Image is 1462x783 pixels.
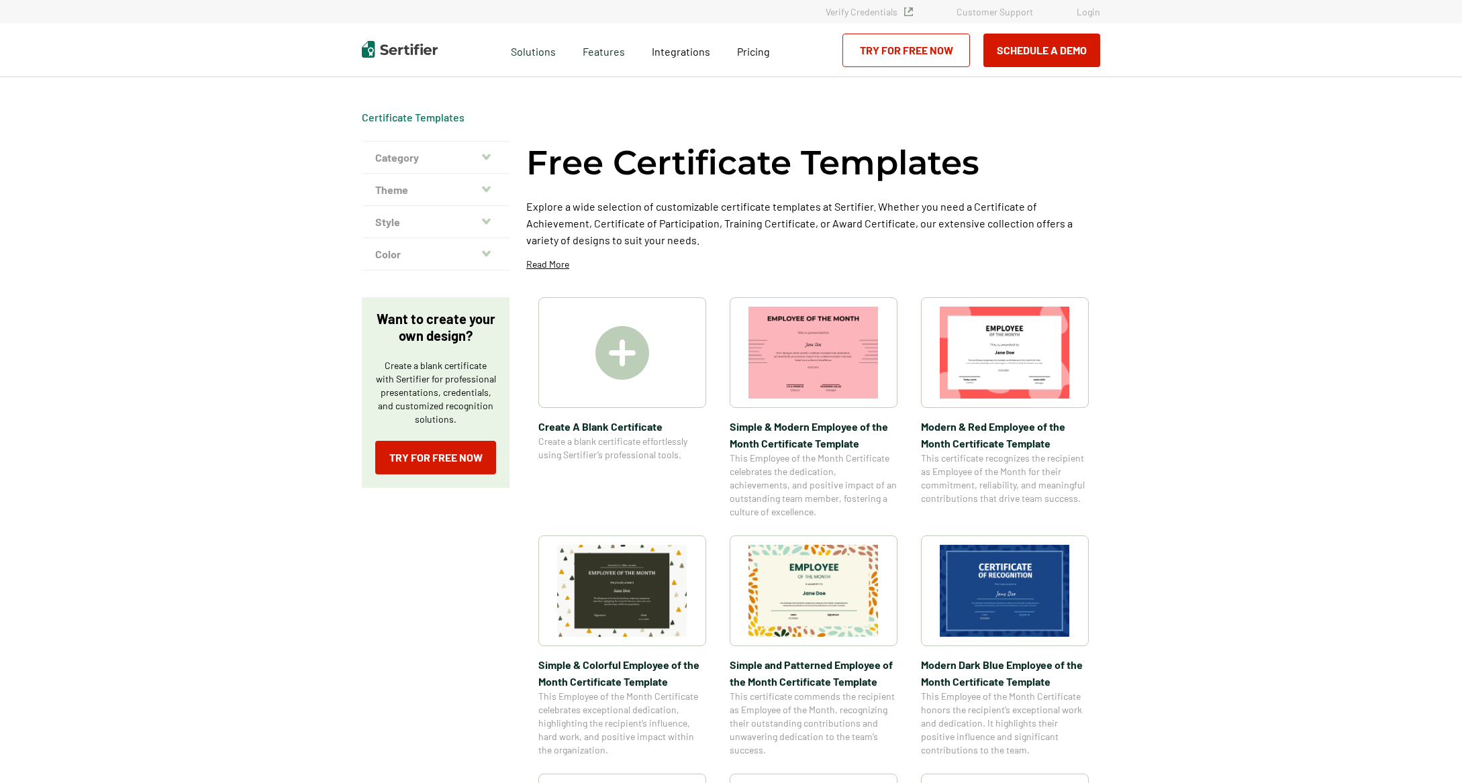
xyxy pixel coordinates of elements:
[730,656,897,690] span: Simple and Patterned Employee of the Month Certificate Template
[526,141,979,185] h1: Free Certificate Templates
[921,535,1089,757] a: Modern Dark Blue Employee of the Month Certificate TemplateModern Dark Blue Employee of the Month...
[730,535,897,757] a: Simple and Patterned Employee of the Month Certificate TemplateSimple and Patterned Employee of t...
[748,545,879,637] img: Simple and Patterned Employee of the Month Certificate Template
[538,435,706,462] span: Create a blank certificate effortlessly using Sertifier’s professional tools.
[652,42,710,58] a: Integrations
[730,418,897,452] span: Simple & Modern Employee of the Month Certificate Template
[826,6,913,17] a: Verify Credentials
[375,359,496,426] p: Create a blank certificate with Sertifier for professional presentations, credentials, and custom...
[526,198,1100,248] p: Explore a wide selection of customizable certificate templates at Sertifier. Whether you need a C...
[652,45,710,58] span: Integrations
[904,7,913,16] img: Verified
[921,656,1089,690] span: Modern Dark Blue Employee of the Month Certificate Template
[362,142,509,174] button: Category
[362,41,438,58] img: Sertifier | Digital Credentialing Platform
[538,656,706,690] span: Simple & Colorful Employee of the Month Certificate Template
[940,545,1070,637] img: Modern Dark Blue Employee of the Month Certificate Template
[730,690,897,757] span: This certificate commends the recipient as Employee of the Month, recognizing their outstanding c...
[921,452,1089,505] span: This certificate recognizes the recipient as Employee of the Month for their commitment, reliabil...
[375,311,496,344] p: Want to create your own design?
[737,42,770,58] a: Pricing
[362,174,509,206] button: Theme
[362,111,465,124] span: Certificate Templates
[538,690,706,757] span: This Employee of the Month Certificate celebrates exceptional dedication, highlighting the recipi...
[362,238,509,270] button: Color
[921,690,1089,757] span: This Employee of the Month Certificate honors the recipient’s exceptional work and dedication. It...
[538,418,706,435] span: Create A Blank Certificate
[362,206,509,238] button: Style
[940,307,1070,399] img: Modern & Red Employee of the Month Certificate Template
[526,258,569,271] p: Read More
[730,452,897,519] span: This Employee of the Month Certificate celebrates the dedication, achievements, and positive impa...
[921,297,1089,519] a: Modern & Red Employee of the Month Certificate TemplateModern & Red Employee of the Month Certifi...
[362,111,465,123] a: Certificate Templates
[375,441,496,474] a: Try for Free Now
[921,418,1089,452] span: Modern & Red Employee of the Month Certificate Template
[362,111,465,124] div: Breadcrumb
[538,535,706,757] a: Simple & Colorful Employee of the Month Certificate TemplateSimple & Colorful Employee of the Mon...
[957,6,1033,17] a: Customer Support
[842,34,970,67] a: Try for Free Now
[583,42,625,58] span: Features
[557,545,687,637] img: Simple & Colorful Employee of the Month Certificate Template
[748,307,879,399] img: Simple & Modern Employee of the Month Certificate Template
[1077,6,1100,17] a: Login
[511,42,556,58] span: Solutions
[730,297,897,519] a: Simple & Modern Employee of the Month Certificate TemplateSimple & Modern Employee of the Month C...
[595,326,649,380] img: Create A Blank Certificate
[737,45,770,58] span: Pricing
